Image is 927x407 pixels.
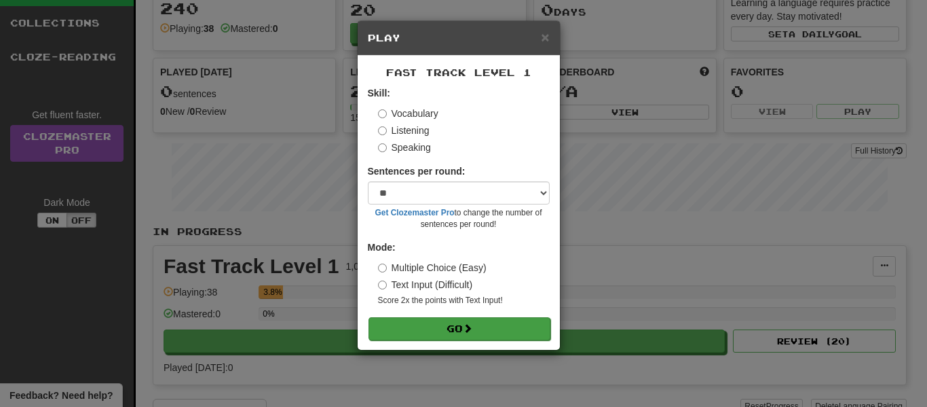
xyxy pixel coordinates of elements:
[378,295,550,306] small: Score 2x the points with Text Input !
[378,261,487,275] label: Multiple Choice (Easy)
[386,67,531,78] span: Fast Track Level 1
[368,317,550,340] button: Go
[375,208,455,217] a: Get Clozemaster Pro
[378,124,430,137] label: Listening
[541,29,549,45] span: ×
[368,164,466,178] label: Sentences per round:
[541,30,549,44] button: Close
[378,281,387,289] input: Text Input (Difficult)
[368,88,390,99] strong: Skill:
[378,141,431,154] label: Speaking
[368,207,550,230] small: to change the number of sentences per round!
[378,143,387,152] input: Speaking
[378,107,438,120] label: Vocabulary
[378,126,387,135] input: Listening
[368,31,550,45] h5: Play
[368,242,396,253] strong: Mode:
[378,264,387,272] input: Multiple Choice (Easy)
[378,109,387,118] input: Vocabulary
[378,278,473,291] label: Text Input (Difficult)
